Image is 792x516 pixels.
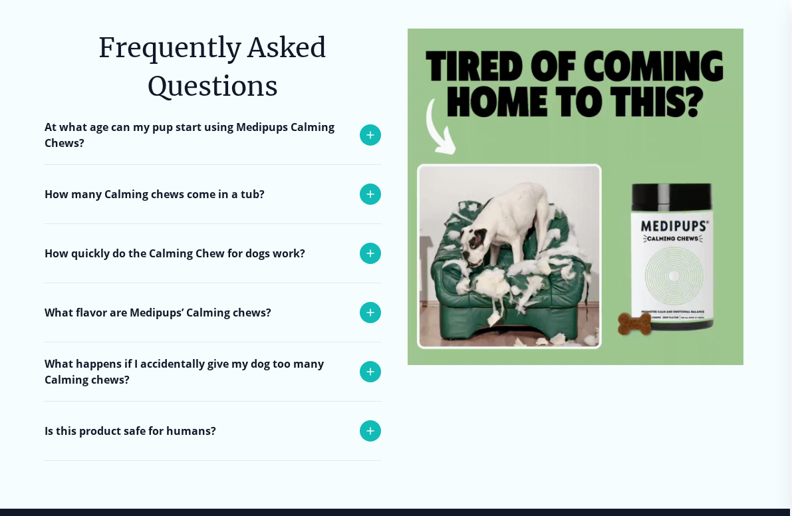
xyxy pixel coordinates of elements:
[45,342,381,400] div: Beef Flavored: Our chews will leave your pup begging for MORE!
[45,305,271,321] p: What flavor are Medipups’ Calming chews?
[45,164,381,255] div: Our calming soft chews are an amazing solution for dogs of any breed. This chew is to be given to...
[45,356,353,388] p: What happens if I accidentally give my dog too many Calming chews?
[408,29,744,365] img: Dog paw licking solution – FAQs about our chews
[45,245,305,261] p: How quickly do the Calming Chew for dogs work?
[45,29,381,106] h6: Frequently Asked Questions
[45,119,353,151] p: At what age can my pup start using Medipups Calming Chews?
[45,401,381,475] div: Please see a veterinarian as soon as possible if you accidentally give too many. If you’re unsure...
[45,186,265,202] p: How many Calming chews come in a tub?
[45,423,216,439] p: Is this product safe for humans?
[45,283,381,437] div: We created our Calming Chews as an helpful, fast remedy. The ingredients have a calming effect on...
[45,223,381,266] div: Each tub contains 30 chews.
